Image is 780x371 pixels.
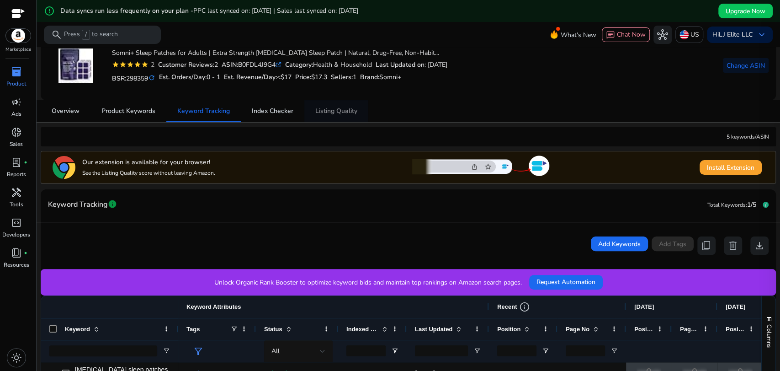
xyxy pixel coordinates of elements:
[727,133,769,141] div: 5 keywords/ASIN
[634,303,654,310] span: [DATE]
[606,31,615,40] span: chat
[726,6,765,16] span: Upgrade Now
[561,27,596,43] span: What's New
[177,108,230,114] span: Keyword Tracking
[5,46,31,53] p: Marketplace
[277,73,292,81] span: <$17
[602,27,650,42] button: chatChat Now
[159,74,220,81] h5: Est. Orders/Day:
[346,345,386,356] input: Indexed Products Filter Input
[149,60,154,70] div: 2
[700,160,762,175] button: Install Extension
[82,30,90,40] span: /
[376,60,447,70] div: : [DATE]
[10,140,23,148] p: Sales
[591,237,648,251] button: Add Keywords
[311,73,327,81] span: $17.3
[126,74,148,83] span: 298359
[11,110,21,118] p: Ads
[134,61,141,68] mat-icon: star
[52,108,80,114] span: Overview
[222,60,238,69] b: ASIN:
[193,6,358,15] span: PPC last synced on: [DATE] | Sales last synced on: [DATE]
[7,170,26,178] p: Reports
[224,74,292,81] h5: Est. Revenue/Day:
[497,326,520,333] span: Position
[610,347,618,355] button: Open Filter Menu
[112,73,155,83] h5: BSR:
[264,326,282,333] span: Status
[193,346,204,357] span: filter_alt
[222,60,281,70] div: B0FDL4J9G4
[252,108,293,114] span: Index Checker
[48,197,108,213] span: Keyword Tracking
[11,66,22,77] span: inventory_2
[360,73,378,81] span: Brand
[101,108,155,114] span: Product Keywords
[82,158,215,167] h5: Our extension is available for your browser!
[11,187,22,198] span: handyman
[754,240,765,251] span: download
[108,199,117,209] span: info
[634,326,653,333] span: Position
[127,61,134,68] mat-icon: star
[51,29,62,40] span: search
[723,58,769,73] button: Change ASIN
[11,157,22,168] span: lab_profile
[415,345,468,356] input: Last Updated Filter Input
[11,127,22,138] span: donut_small
[58,48,93,83] img: 410+McnXUOL._AC_US40_.jpg
[376,60,424,69] b: Last Updated on
[497,301,530,312] div: Recent
[24,161,27,164] span: fiber_manual_record
[680,326,699,333] span: Page No
[6,29,31,43] img: amazon.svg
[315,108,357,114] span: Listing Quality
[536,277,595,287] span: Request Automation
[765,324,773,348] span: Columns
[727,61,765,70] span: Change ASIN
[2,231,30,239] p: Developers
[4,261,29,269] p: Resources
[49,345,157,356] input: Keyword Filter Input
[598,239,641,249] span: Add Keywords
[756,29,767,40] span: keyboard_arrow_down
[53,156,75,179] img: chrome-logo.svg
[11,97,22,108] span: campaign
[712,32,753,38] p: Hi
[617,30,646,39] span: Chat Now
[473,347,481,355] button: Open Filter Menu
[148,74,155,82] mat-icon: refresh
[346,326,378,333] span: Indexed Products
[158,60,218,70] div: 2
[11,247,22,258] span: book_4
[214,278,522,287] p: Unlock Organic Rank Booster to optimize keyword bids and maintain top rankings on Amazon search p...
[207,73,220,81] span: 0 - 1
[271,347,280,355] span: All
[726,326,745,333] span: Position
[6,80,26,88] p: Product
[119,61,127,68] mat-icon: star
[719,30,753,39] b: LJ Elite LLC
[566,326,589,333] span: Page No
[10,200,23,209] p: Tools
[141,61,149,68] mat-icon: star
[65,326,90,333] span: Keyword
[64,30,118,40] p: Press to search
[295,74,327,81] h5: Price:
[726,303,745,310] span: [DATE]
[60,7,358,15] h5: Data syncs run less frequently on your plan -
[158,60,214,69] b: Customer Reviews:
[331,74,356,81] h5: Sellers:
[11,352,22,363] span: light_mode
[707,163,754,172] span: Install Extension
[379,73,401,81] span: Somni+
[391,347,398,355] button: Open Filter Menu
[542,347,549,355] button: Open Filter Menu
[285,60,313,69] b: Category:
[24,251,27,255] span: fiber_manual_record
[112,49,447,57] h4: Somni+ Sleep Patches for Adults | Extra Strength [MEDICAL_DATA] Sleep Patch | Natural, Drug-Free,...
[519,301,530,312] span: info
[707,201,747,209] span: Total Keywords:
[747,200,756,209] span: 1/5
